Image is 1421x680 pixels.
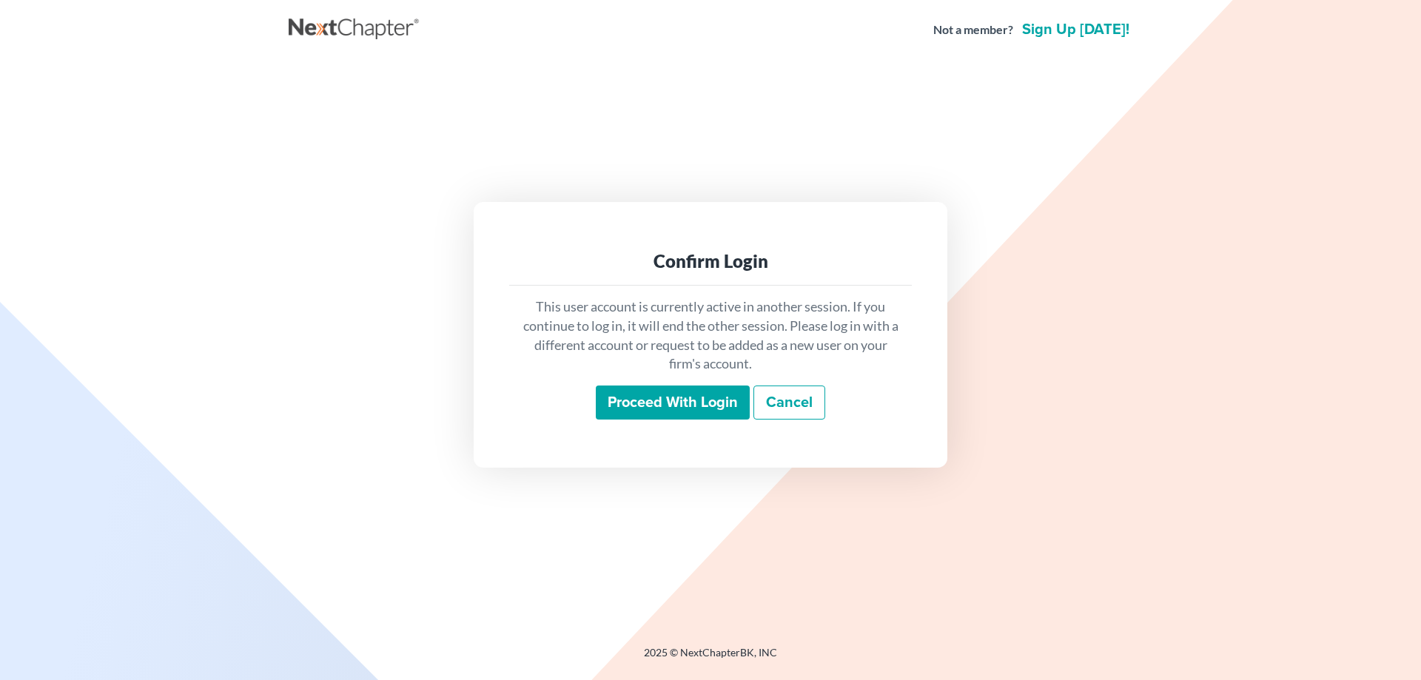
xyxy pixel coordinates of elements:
[596,386,750,420] input: Proceed with login
[521,249,900,273] div: Confirm Login
[521,297,900,374] p: This user account is currently active in another session. If you continue to log in, it will end ...
[933,21,1013,38] strong: Not a member?
[289,645,1132,672] div: 2025 © NextChapterBK, INC
[1019,22,1132,37] a: Sign up [DATE]!
[753,386,825,420] a: Cancel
